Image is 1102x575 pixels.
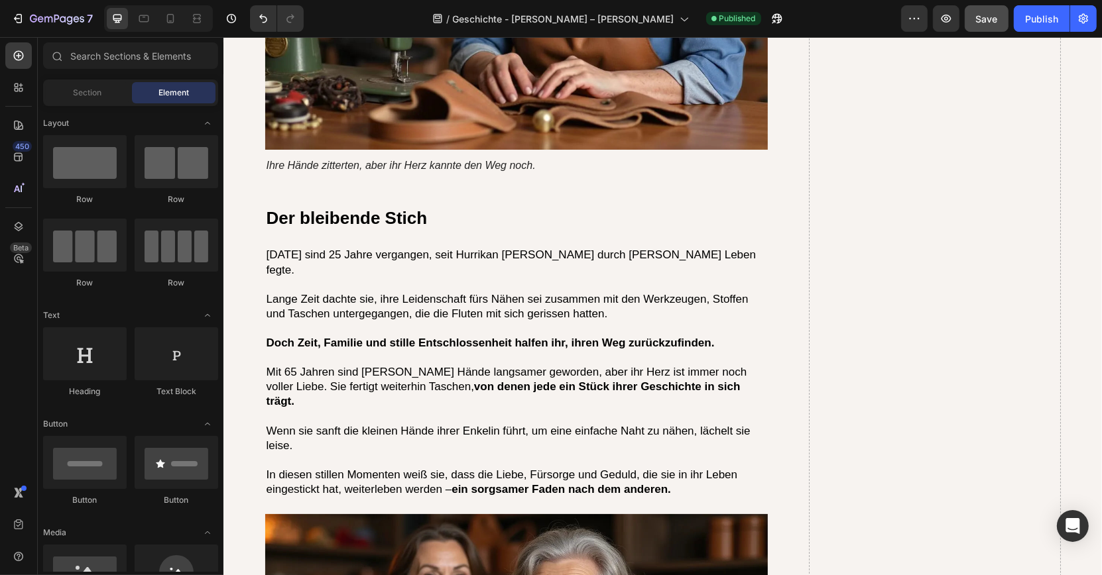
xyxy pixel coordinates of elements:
[228,446,448,458] strong: ein sorgsamer Faden nach dem anderen.
[1057,510,1089,542] div: Open Intercom Messenger
[43,309,60,321] span: Text
[135,494,218,506] div: Button
[43,277,127,289] div: Row
[135,193,218,205] div: Row
[197,305,218,326] span: Toggle open
[43,42,218,69] input: Search Sections & Elements
[13,141,32,152] div: 450
[74,87,102,99] span: Section
[197,413,218,435] span: Toggle open
[135,277,218,289] div: Row
[10,242,32,253] div: Beta
[719,13,756,25] span: Published
[135,386,218,397] div: Text Block
[43,527,66,539] span: Media
[43,117,69,129] span: Layout
[965,5,1009,32] button: Save
[43,193,127,205] div: Row
[43,386,127,397] div: Heading
[447,12,450,26] span: /
[197,113,218,134] span: Toggle open
[5,5,99,32] button: 7
[1014,5,1070,32] button: Publish
[158,87,189,99] span: Element
[250,5,304,32] div: Undo/Redo
[43,494,127,506] div: Button
[197,522,218,543] span: Toggle open
[453,12,674,26] span: Geschichte - [PERSON_NAME] – [PERSON_NAME]
[976,13,998,25] span: Save
[1025,12,1058,26] div: Publish
[87,11,93,26] p: 7
[223,37,1102,575] iframe: Design area
[43,418,68,430] span: Button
